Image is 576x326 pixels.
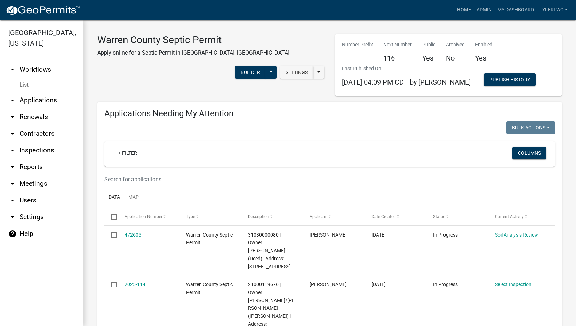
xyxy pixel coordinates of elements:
[433,214,445,219] span: Status
[446,41,465,48] p: Archived
[8,180,17,188] i: arrow_drop_down
[474,3,495,17] a: Admin
[303,208,365,225] datatable-header-cell: Applicant
[186,214,195,219] span: Type
[8,230,17,238] i: help
[179,208,241,225] datatable-header-cell: Type
[8,146,17,154] i: arrow_drop_down
[104,186,124,209] a: Data
[8,113,17,121] i: arrow_drop_down
[8,65,17,74] i: arrow_drop_up
[371,232,386,238] span: 09/02/2025
[241,208,303,225] datatable-header-cell: Description
[97,34,289,46] h3: Warren County Septic Permit
[342,78,471,86] span: [DATE] 04:09 PM CDT by [PERSON_NAME]
[124,186,143,209] a: Map
[365,208,426,225] datatable-header-cell: Date Created
[8,129,17,138] i: arrow_drop_down
[235,66,266,79] button: Builder
[8,213,17,221] i: arrow_drop_down
[371,281,386,287] span: 09/02/2025
[8,163,17,171] i: arrow_drop_down
[537,3,570,17] a: TylerTWC
[280,66,313,79] button: Settings
[484,73,536,86] button: Publish History
[454,3,474,17] a: Home
[422,54,435,62] h5: Yes
[125,214,162,219] span: Application Number
[310,232,347,238] span: David Scott Whipple
[495,232,538,238] a: Soil Analysis Review
[248,232,291,269] span: 31030000080 | Owner: WHIPPLE, DAVID S (Deed) | Address: 14653 92ND LN
[488,208,550,225] datatable-header-cell: Current Activity
[426,208,488,225] datatable-header-cell: Status
[475,54,493,62] h5: Yes
[495,214,524,219] span: Current Activity
[495,281,531,287] a: Select Inspection
[342,41,373,48] p: Number Prefix
[422,41,435,48] p: Public
[104,172,478,186] input: Search for applications
[186,281,233,295] span: Warren County Septic Permit
[310,214,328,219] span: Applicant
[383,41,412,48] p: Next Number
[446,54,465,62] h5: No
[97,49,289,57] p: Apply online for a Septic Permit in [GEOGRAPHIC_DATA], [GEOGRAPHIC_DATA]
[506,121,555,134] button: Bulk Actions
[433,232,458,238] span: In Progress
[186,232,233,246] span: Warren County Septic Permit
[475,41,493,48] p: Enabled
[8,196,17,205] i: arrow_drop_down
[484,78,536,83] wm-modal-confirm: Workflow Publish History
[371,214,396,219] span: Date Created
[310,281,347,287] span: Brent Lundin
[433,281,458,287] span: In Progress
[383,54,412,62] h5: 116
[125,232,141,238] a: 472605
[342,65,471,72] p: Last Published On
[248,214,269,219] span: Description
[125,281,145,287] a: 2025-114
[512,147,546,159] button: Columns
[118,208,179,225] datatable-header-cell: Application Number
[8,96,17,104] i: arrow_drop_down
[104,109,555,119] h4: Applications Needing My Attention
[104,208,118,225] datatable-header-cell: Select
[495,3,537,17] a: My Dashboard
[113,147,143,159] a: + Filter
